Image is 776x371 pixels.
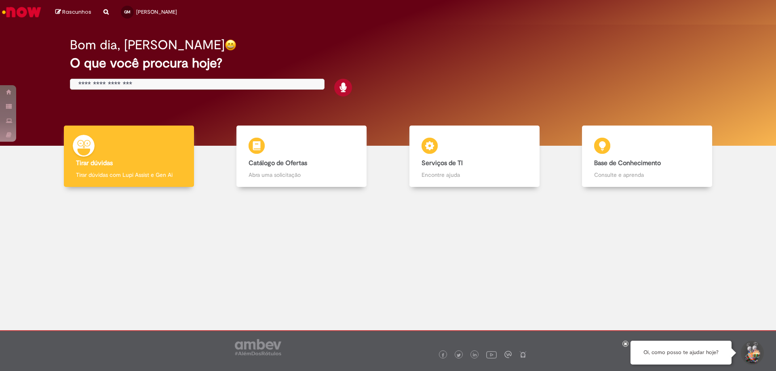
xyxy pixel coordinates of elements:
[1,4,42,20] img: ServiceNow
[42,126,215,187] a: Tirar dúvidas Tirar dúvidas com Lupi Assist e Gen Ai
[249,171,354,179] p: Abra uma solicitação
[740,341,764,365] button: Iniciar Conversa de Suporte
[561,126,734,187] a: Base de Conhecimento Consulte e aprenda
[519,351,527,358] img: logo_footer_naosei.png
[225,39,236,51] img: happy-face.png
[441,353,445,357] img: logo_footer_facebook.png
[235,339,281,355] img: logo_footer_ambev_rotulo_gray.png
[62,8,91,16] span: Rascunhos
[594,171,700,179] p: Consulte e aprenda
[422,159,463,167] b: Serviços de TI
[486,349,497,360] img: logo_footer_youtube.png
[70,56,706,70] h2: O que você procura hoje?
[215,126,388,187] a: Catálogo de Ofertas Abra uma solicitação
[473,353,477,358] img: logo_footer_linkedin.png
[55,8,91,16] a: Rascunhos
[388,126,561,187] a: Serviços de TI Encontre ajuda
[630,341,732,365] div: Oi, como posso te ajudar hoje?
[124,9,131,15] span: GM
[504,351,512,358] img: logo_footer_workplace.png
[457,353,461,357] img: logo_footer_twitter.png
[70,38,225,52] h2: Bom dia, [PERSON_NAME]
[594,159,661,167] b: Base de Conhecimento
[136,8,177,15] span: [PERSON_NAME]
[422,171,527,179] p: Encontre ajuda
[76,159,113,167] b: Tirar dúvidas
[76,171,182,179] p: Tirar dúvidas com Lupi Assist e Gen Ai
[249,159,307,167] b: Catálogo de Ofertas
